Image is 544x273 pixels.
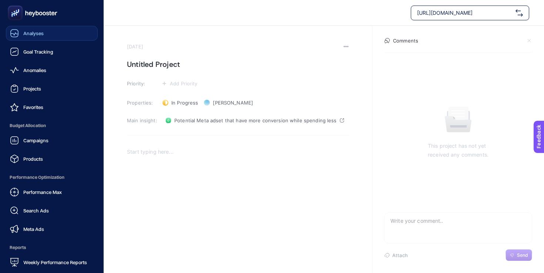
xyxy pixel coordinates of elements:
[6,222,98,236] a: Meta Ads
[23,67,46,73] span: Anomalies
[23,189,62,195] span: Performance Max
[393,38,418,44] h4: Comments
[127,81,158,86] h3: Priority:
[6,151,98,166] a: Products
[159,79,200,88] button: Add Priority
[6,26,98,41] a: Analyses
[213,100,253,106] span: [PERSON_NAME]
[23,226,44,232] span: Meta Ads
[392,252,408,258] span: Attach
[4,2,28,8] span: Feedback
[6,100,98,115] a: Favorites
[428,141,488,159] p: This project has not yet received any comments.
[174,117,337,123] span: Potential Meta adset that have more conversion while spending less
[23,156,43,162] span: Products
[6,81,98,96] a: Projects
[127,58,349,70] h1: Untitled Project
[6,255,98,270] a: Weekly Performance Reports
[6,44,98,59] a: Goal Tracking
[170,81,198,86] span: Add Priority
[23,86,41,92] span: Projects
[6,133,98,148] a: Campaigns
[23,208,49,214] span: Search Ads
[127,117,158,123] h3: Main insight:
[23,30,44,36] span: Analyses
[171,100,198,106] span: In Progress
[127,44,143,50] time: [DATE]
[516,9,523,17] img: svg%3e
[417,9,513,17] span: [URL][DOMAIN_NAME]
[6,118,98,133] span: Budget Allocation
[23,137,48,143] span: Campaigns
[6,63,98,78] a: Anomalies
[23,104,43,110] span: Favorites
[162,115,347,126] a: Potential Meta adset that have more conversion while spending less
[517,252,528,258] span: Send
[23,259,87,265] span: Weekly Performance Reports
[127,100,158,106] h3: Properties:
[6,203,98,218] a: Search Ads
[6,185,98,199] a: Performance Max
[6,170,98,185] span: Performance Optimization
[23,49,53,55] span: Goal Tracking
[6,240,98,255] span: Reports
[506,249,532,261] button: Send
